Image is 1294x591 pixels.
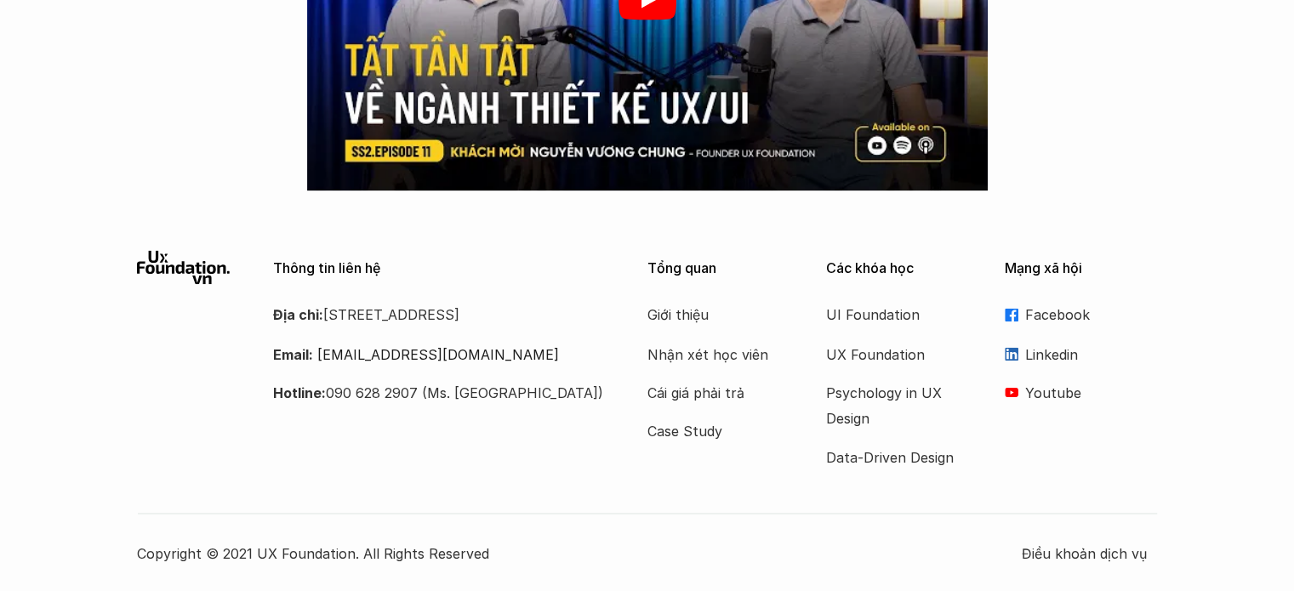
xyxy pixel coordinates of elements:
p: Các khóa học [826,260,979,276]
p: 090 628 2907 (Ms. [GEOGRAPHIC_DATA]) [273,379,605,405]
strong: Hotline: [273,384,326,401]
p: Linkedin [1025,341,1158,367]
a: Cái giá phải trả [647,379,784,405]
a: Điều khoản dịch vụ [1022,540,1158,565]
a: Nhận xét học viên [647,341,784,367]
p: Copyright © 2021 UX Foundation. All Rights Reserved [137,540,1022,565]
p: Mạng xã hội [1005,260,1158,276]
a: Linkedin [1005,341,1158,367]
p: [STREET_ADDRESS] [273,302,605,327]
a: UI Foundation [826,302,962,327]
a: Youtube [1005,379,1158,405]
a: Giới thiệu [647,302,784,327]
a: Case Study [647,418,784,443]
a: Data-Driven Design [826,444,962,469]
p: Youtube [1025,379,1158,405]
a: [EMAIL_ADDRESS][DOMAIN_NAME] [317,345,559,362]
p: Tổng quan [647,260,801,276]
a: Facebook [1005,302,1158,327]
a: Psychology in UX Design [826,379,962,431]
p: Thông tin liên hệ [273,260,605,276]
a: UX Foundation [826,341,962,367]
p: Facebook [1025,302,1158,327]
strong: Email: [273,345,313,362]
strong: Địa chỉ: [273,306,323,323]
